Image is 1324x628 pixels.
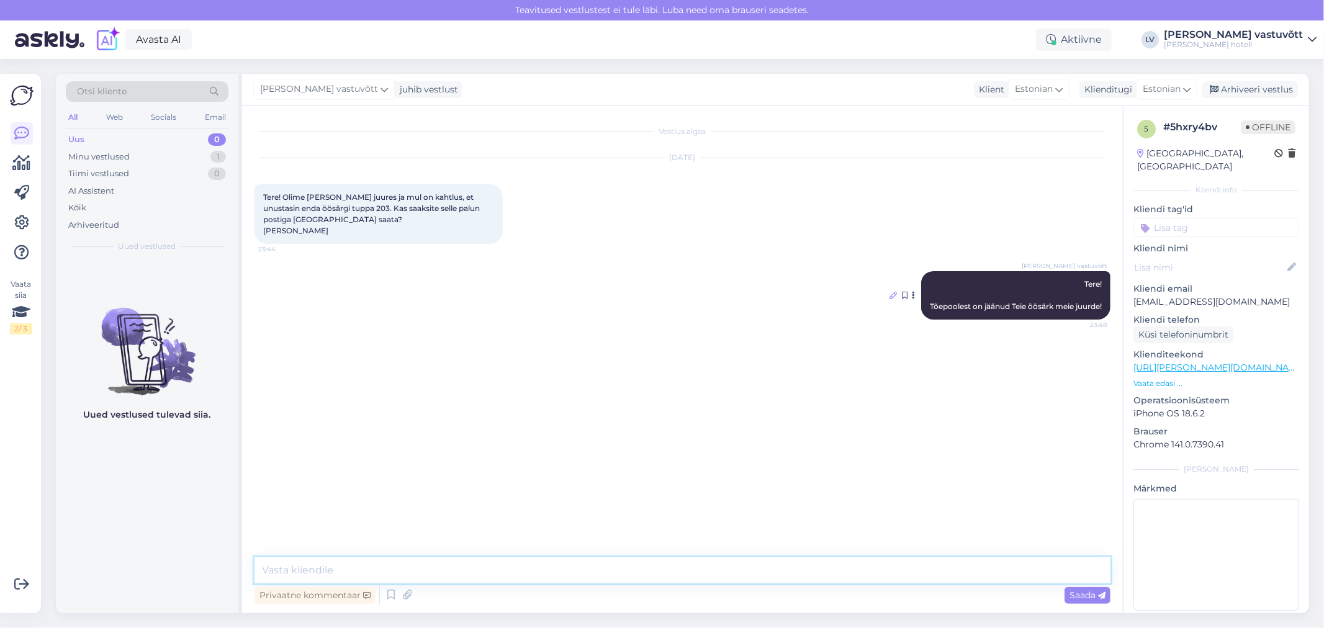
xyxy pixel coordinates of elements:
div: Aktiivne [1036,29,1112,51]
span: Estonian [1143,83,1181,96]
span: Otsi kliente [77,85,127,98]
p: Kliendi email [1133,282,1299,295]
div: Tiimi vestlused [68,168,129,180]
div: Klienditugi [1079,83,1132,96]
span: 23:44 [258,244,305,254]
p: Kliendi tag'id [1133,203,1299,216]
div: Web [104,109,125,125]
div: 1 [210,151,226,163]
div: [PERSON_NAME] vastuvõtt [1164,30,1303,40]
div: Minu vestlused [68,151,130,163]
span: 23:48 [1060,320,1107,330]
p: Kliendi nimi [1133,242,1299,255]
span: Estonian [1015,83,1053,96]
img: explore-ai [94,27,120,53]
div: [PERSON_NAME] hotell [1164,40,1303,50]
div: Kliendi info [1133,184,1299,195]
div: Küsi telefoninumbrit [1133,326,1233,343]
span: Saada [1070,590,1106,601]
span: Tere! Olime [PERSON_NAME] juures ja mul on kahtlus, et unustasin enda öösärgi tuppa 203. Kas saak... [263,192,482,235]
div: Socials [148,109,179,125]
div: Email [202,109,228,125]
div: 2 / 3 [10,323,32,334]
img: No chats [56,285,238,397]
div: Vaata siia [10,279,32,334]
span: Uued vestlused [119,241,176,252]
a: Avasta AI [125,29,192,50]
p: iPhone OS 18.6.2 [1133,407,1299,420]
div: AI Assistent [68,185,114,197]
div: LV [1142,31,1159,48]
span: Offline [1241,120,1295,134]
p: Kliendi telefon [1133,313,1299,326]
div: Uus [68,133,84,146]
input: Lisa tag [1133,218,1299,237]
p: Märkmed [1133,482,1299,495]
div: Arhiveeritud [68,219,119,231]
div: juhib vestlust [395,83,458,96]
a: [PERSON_NAME] vastuvõtt[PERSON_NAME] hotell [1164,30,1317,50]
p: Uued vestlused tulevad siia. [84,408,211,421]
p: Brauser [1133,425,1299,438]
span: [PERSON_NAME] vastuvõtt [1022,261,1107,271]
p: Operatsioonisüsteem [1133,394,1299,407]
a: [URL][PERSON_NAME][DOMAIN_NAME] [1133,362,1305,373]
img: Askly Logo [10,84,34,107]
div: Privaatne kommentaar [254,587,376,604]
p: Klienditeekond [1133,348,1299,361]
div: Arhiveeri vestlus [1202,81,1298,98]
span: [PERSON_NAME] vastuvõtt [260,83,378,96]
div: 0 [208,133,226,146]
div: # 5hxry4bv [1163,120,1241,135]
div: 0 [208,168,226,180]
p: Vaata edasi ... [1133,378,1299,389]
div: Klient [974,83,1004,96]
div: [GEOGRAPHIC_DATA], [GEOGRAPHIC_DATA] [1137,147,1274,173]
div: [PERSON_NAME] [1133,464,1299,475]
div: All [66,109,80,125]
p: [EMAIL_ADDRESS][DOMAIN_NAME] [1133,295,1299,308]
span: 5 [1145,124,1149,133]
div: Vestlus algas [254,126,1110,137]
div: [DATE] [254,152,1110,163]
div: Kõik [68,202,86,214]
p: Chrome 141.0.7390.41 [1133,438,1299,451]
input: Lisa nimi [1134,261,1285,274]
